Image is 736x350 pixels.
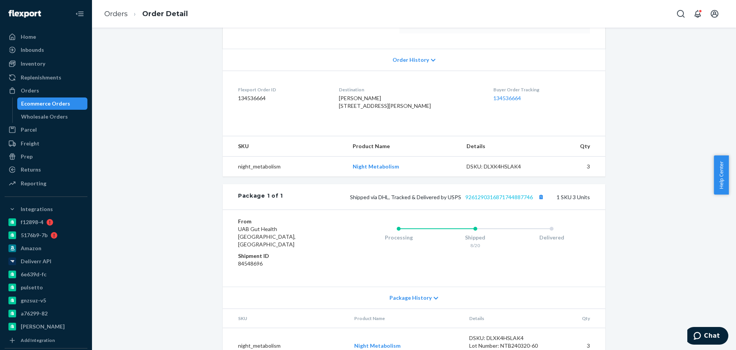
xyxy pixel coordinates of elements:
a: f12898-4 [5,216,87,228]
div: a76299-82 [21,310,48,317]
a: Prep [5,150,87,163]
div: 1 SKU 3 Units [283,192,590,202]
span: Package History [389,294,432,302]
dd: 134536664 [238,94,327,102]
div: Home [21,33,36,41]
td: night_metabolism [223,157,347,177]
div: Returns [21,166,41,173]
dt: Flexport Order ID [238,86,327,93]
a: 5176b9-7b [5,229,87,241]
div: Ecommerce Orders [21,100,70,107]
th: Product Name [348,309,463,328]
a: 9261290316871744887746 [465,194,533,200]
a: Reporting [5,177,87,190]
div: DSKU: DLXK4HSLAK4 [467,163,539,170]
img: Flexport logo [8,10,41,18]
th: Details [460,136,545,157]
a: Freight [5,137,87,150]
a: 6e639d-fc [5,268,87,281]
div: Inbounds [21,46,44,54]
dt: Buyer Order Tracking [493,86,590,93]
a: gnzsuz-v5 [5,294,87,307]
a: Ecommerce Orders [17,97,88,110]
div: Integrations [21,205,53,213]
span: [PERSON_NAME] [STREET_ADDRESS][PERSON_NAME] [339,95,431,109]
th: Product Name [347,136,460,157]
div: Amazon [21,244,41,252]
div: Replenishments [21,74,61,81]
div: DSKU: DLXK4HSLAK4 [469,334,541,342]
a: Deliverr API [5,255,87,267]
div: Inventory [21,60,45,68]
div: f12898-4 [21,218,43,226]
th: Qty [544,136,605,157]
th: SKU [223,136,347,157]
a: Amazon [5,242,87,254]
a: Replenishments [5,71,87,84]
a: Order Detail [142,10,188,18]
div: Wholesale Orders [21,113,68,121]
div: Lot Number: NTB240320-60 [469,342,541,350]
iframe: Opens a widget where you can chat to one of our agents [687,327,728,346]
a: Inbounds [5,44,87,56]
div: Parcel [21,126,37,134]
td: 3 [544,157,605,177]
span: Order History [393,56,429,64]
button: Close Navigation [72,6,87,21]
div: Add Integration [21,337,55,343]
a: Orders [5,84,87,97]
div: pulsetto [21,284,43,291]
a: Orders [104,10,128,18]
a: pulsetto [5,281,87,294]
div: 5176b9-7b [21,231,48,239]
a: Parcel [5,124,87,136]
div: gnzsuz-v5 [21,297,46,304]
button: Copy tracking number [536,192,546,202]
a: Add Integration [5,336,87,345]
div: Reporting [21,180,46,187]
a: [PERSON_NAME] [5,320,87,333]
dd: 84548696 [238,260,330,267]
span: Shipped via DHL, Tracked & Delivered by USPS [350,194,546,200]
button: Open account menu [707,6,722,21]
dt: Destination [339,86,481,93]
div: 6e639d-fc [21,271,46,278]
div: Delivered [513,234,590,241]
div: Deliverr API [21,258,51,265]
a: a76299-82 [5,307,87,320]
span: UAB Gut Health [GEOGRAPHIC_DATA], [GEOGRAPHIC_DATA] [238,226,296,248]
a: Night Metabolism [353,163,399,170]
div: Freight [21,140,39,147]
a: Returns [5,163,87,176]
div: [PERSON_NAME] [21,323,65,330]
div: Processing [360,234,437,241]
button: Open Search Box [673,6,688,21]
div: 8/20 [437,242,514,249]
div: Prep [21,153,33,160]
a: 134536664 [493,95,521,101]
div: Orders [21,87,39,94]
ol: breadcrumbs [98,3,194,25]
a: Night Metabolism [354,342,401,349]
dt: From [238,218,330,225]
a: Home [5,31,87,43]
th: SKU [223,309,348,328]
th: Qty [547,309,605,328]
a: Inventory [5,58,87,70]
div: Package 1 of 1 [238,192,283,202]
button: Help Center [714,155,729,195]
button: Open notifications [690,6,705,21]
button: Integrations [5,203,87,215]
dt: Shipment ID [238,252,330,260]
th: Details [463,309,547,328]
div: Shipped [437,234,514,241]
a: Wholesale Orders [17,111,88,123]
